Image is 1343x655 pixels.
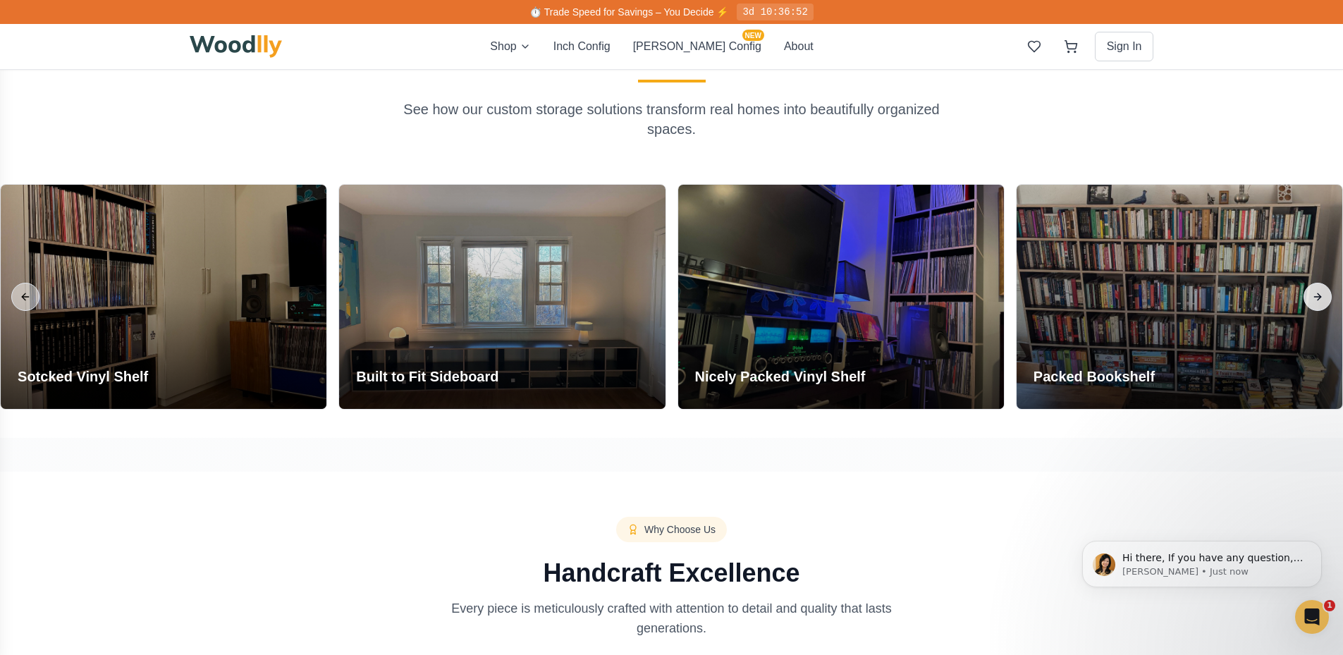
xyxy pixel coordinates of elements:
[742,30,764,41] span: NEW
[435,599,909,638] p: Every piece is meticulously crafted with attention to detail and quality that lasts generations.
[1061,511,1343,617] iframe: Intercom notifications message
[644,522,716,537] span: Why Choose Us
[1295,600,1329,634] iframe: Intercom live chat
[18,367,148,386] h3: Sotcked Vinyl Shelf
[1034,367,1155,386] h3: Packed Bookshelf
[1095,32,1154,61] button: Sign In
[1324,600,1335,611] span: 1
[195,559,1148,587] h2: Handcraft Excellence
[784,38,814,55] button: About
[529,6,728,18] span: ⏱️ Trade Speed for Savings – You Decide ⚡
[553,38,611,55] button: Inch Config
[695,367,866,386] h3: Nicely Packed Vinyl Shelf
[190,35,283,58] img: Woodlly
[401,99,943,139] p: See how our custom storage solutions transform real homes into beautifully organized spaces.
[633,38,761,55] button: [PERSON_NAME] ConfigNEW
[490,38,530,55] button: Shop
[737,4,813,20] div: 3d 10:36:52
[356,367,498,386] h3: Built to Fit Sideboard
